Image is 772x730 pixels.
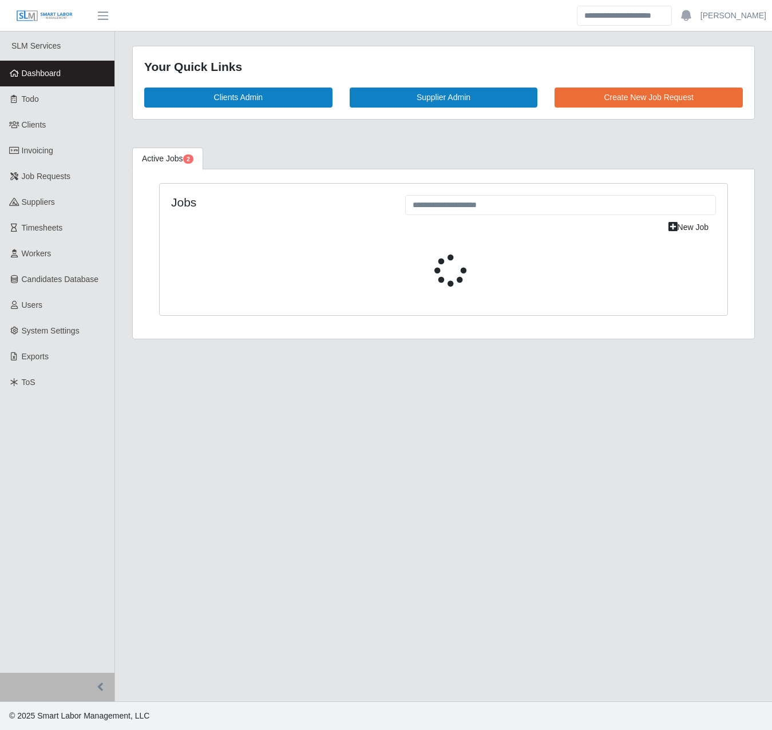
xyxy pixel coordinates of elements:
[22,249,52,258] span: Workers
[22,300,43,310] span: Users
[555,88,743,108] a: Create New Job Request
[22,352,49,361] span: Exports
[22,378,35,387] span: ToS
[171,195,388,209] h4: Jobs
[22,172,71,181] span: Job Requests
[11,41,61,50] span: SLM Services
[700,10,766,22] a: [PERSON_NAME]
[577,6,672,26] input: Search
[22,223,63,232] span: Timesheets
[22,197,55,207] span: Suppliers
[22,275,99,284] span: Candidates Database
[183,154,193,164] span: Pending Jobs
[144,88,332,108] a: Clients Admin
[350,88,538,108] a: Supplier Admin
[22,94,39,104] span: Todo
[22,146,53,155] span: Invoicing
[22,326,80,335] span: System Settings
[144,58,743,76] div: Your Quick Links
[16,10,73,22] img: SLM Logo
[22,69,61,78] span: Dashboard
[22,120,46,129] span: Clients
[661,217,716,237] a: New Job
[132,148,203,170] a: Active Jobs
[9,711,149,720] span: © 2025 Smart Labor Management, LLC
